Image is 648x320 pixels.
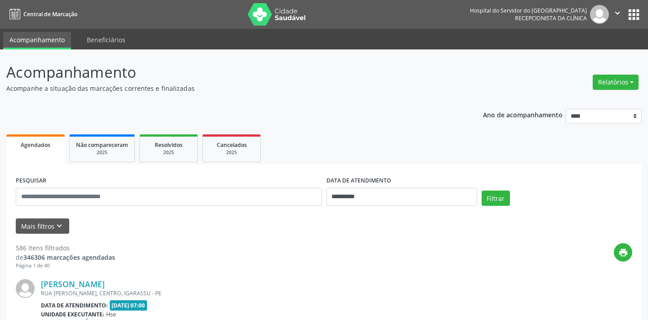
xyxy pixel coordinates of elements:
[618,248,628,258] i: print
[217,141,247,149] span: Cancelados
[16,243,115,253] div: 586 itens filtrados
[76,149,128,156] div: 2025
[16,253,115,262] div: de
[41,279,105,289] a: [PERSON_NAME]
[3,32,71,49] a: Acompanhamento
[54,221,64,231] i: keyboard_arrow_down
[483,109,563,120] p: Ano de acompanhamento
[76,141,128,149] span: Não compareceram
[146,149,191,156] div: 2025
[110,300,147,311] span: [DATE] 07:00
[326,174,391,188] label: DATA DE ATENDIMENTO
[23,253,115,262] strong: 346306 marcações agendadas
[590,5,609,24] img: img
[16,218,69,234] button: Mais filtroskeyboard_arrow_down
[16,279,35,298] img: img
[626,7,642,22] button: apps
[515,14,587,22] span: Recepcionista da clínica
[16,174,46,188] label: PESQUISAR
[23,10,77,18] span: Central de Marcação
[6,84,451,93] p: Acompanhe a situação das marcações correntes e finalizadas
[155,141,183,149] span: Resolvidos
[593,75,639,90] button: Relatórios
[41,302,108,309] b: Data de atendimento:
[609,5,626,24] button: 
[209,149,254,156] div: 2025
[482,191,510,206] button: Filtrar
[614,243,632,262] button: print
[106,311,116,318] span: Hse
[16,262,115,270] div: Página 1 de 40
[612,8,622,18] i: 
[470,7,587,14] div: Hospital do Servidor do [GEOGRAPHIC_DATA]
[6,7,77,22] a: Central de Marcação
[41,311,104,318] b: Unidade executante:
[80,32,132,48] a: Beneficiários
[6,61,451,84] p: Acompanhamento
[21,141,50,149] span: Agendados
[41,289,497,297] div: RUA [PERSON_NAME], CENTRO, IGARASSU - PE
